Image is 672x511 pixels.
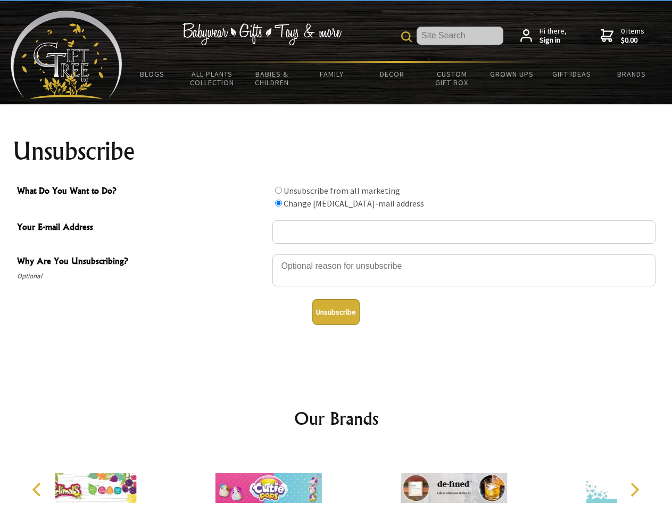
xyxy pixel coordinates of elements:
span: What Do You Want to Do? [17,184,267,200]
strong: Sign in [540,36,567,45]
input: Site Search [417,27,503,45]
a: BLOGS [122,63,182,85]
a: 0 items$0.00 [601,27,644,45]
span: Your E-mail Address [17,220,267,236]
a: Babies & Children [242,63,302,94]
label: Unsubscribe from all marketing [284,185,400,196]
h1: Unsubscribe [13,138,660,164]
a: Grown Ups [482,63,542,85]
input: What Do You Want to Do? [275,200,282,207]
button: Previous [27,478,50,501]
input: What Do You Want to Do? [275,187,282,194]
label: Change [MEDICAL_DATA]-mail address [284,198,424,209]
a: Brands [602,63,662,85]
button: Next [623,478,646,501]
span: Hi there, [540,27,567,45]
a: Hi there,Sign in [520,27,567,45]
a: Custom Gift Box [422,63,482,94]
a: Family [302,63,362,85]
button: Unsubscribe [312,299,360,325]
strong: $0.00 [621,36,644,45]
a: Gift Ideas [542,63,602,85]
a: Decor [362,63,422,85]
img: product search [401,31,412,42]
span: Why Are You Unsubscribing? [17,254,267,270]
input: Your E-mail Address [272,220,656,244]
textarea: Why Are You Unsubscribing? [272,254,656,286]
span: Optional [17,270,267,283]
a: All Plants Collection [182,63,243,94]
h2: Our Brands [21,406,651,431]
img: Babywear - Gifts - Toys & more [182,23,342,45]
span: 0 items [621,26,644,45]
img: Babyware - Gifts - Toys and more... [11,11,122,99]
